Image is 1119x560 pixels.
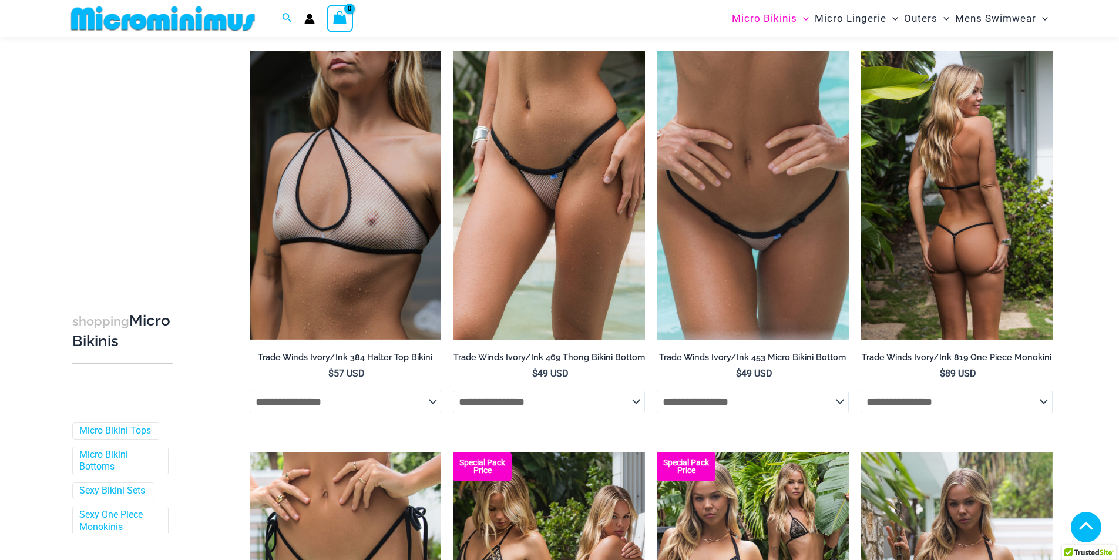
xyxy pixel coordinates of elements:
span: Menu Toggle [797,4,809,33]
a: Micro BikinisMenu ToggleMenu Toggle [729,4,812,33]
a: Micro Bikini Bottoms [79,449,159,474]
a: OutersMenu ToggleMenu Toggle [901,4,952,33]
img: Trade Winds IvoryInk 819 One Piece 03 [861,51,1053,339]
b: Special Pack Price [453,459,512,474]
span: Micro Lingerie [815,4,886,33]
bdi: 49 USD [736,368,772,379]
a: Trade Winds Ivory/Ink 469 Thong Bikini Bottom [453,352,645,367]
span: Menu Toggle [1036,4,1048,33]
a: Search icon link [282,11,293,26]
h3: Micro Bikinis [72,311,173,351]
h2: Trade Winds Ivory/Ink 819 One Piece Monokini [861,352,1053,363]
a: Trade Winds IvoryInk 453 Micro 02Trade Winds IvoryInk 384 Top 453 Micro 06Trade Winds IvoryInk 38... [657,51,849,339]
a: Trade Winds Ivory/Ink 819 One Piece Monokini [861,352,1053,367]
a: Sexy Bikini Sets [79,485,145,498]
span: $ [532,368,537,379]
img: Trade Winds IvoryInk 384 Top 01 [250,51,442,339]
a: Trade Winds Ivory/Ink 453 Micro Bikini Bottom [657,352,849,367]
bdi: 49 USD [532,368,569,379]
h2: Trade Winds Ivory/Ink 469 Thong Bikini Bottom [453,352,645,363]
span: $ [328,368,334,379]
span: $ [736,368,741,379]
img: Trade Winds IvoryInk 469 Thong 01 [453,51,645,339]
span: $ [940,368,945,379]
a: Trade Winds Ivory/Ink 384 Halter Top Bikini [250,352,442,367]
bdi: 57 USD [328,368,365,379]
a: Mens SwimwearMenu ToggleMenu Toggle [952,4,1051,33]
iframe: TrustedSite Certified [72,39,178,274]
a: Micro LingerieMenu ToggleMenu Toggle [812,4,901,33]
span: Micro Bikinis [732,4,797,33]
a: Sexy One Piece Monokinis [79,509,159,534]
a: Trade Winds IvoryInk 819 One Piece 06Trade Winds IvoryInk 819 One Piece 03Trade Winds IvoryInk 81... [861,51,1053,339]
nav: Site Navigation [727,2,1053,35]
span: Menu Toggle [937,4,949,33]
b: Special Pack Price [657,459,715,474]
a: Trade Winds IvoryInk 469 Thong 01Trade Winds IvoryInk 317 Top 469 Thong 06Trade Winds IvoryInk 31... [453,51,645,339]
span: shopping [72,314,129,328]
span: Mens Swimwear [955,4,1036,33]
a: Account icon link [304,14,315,24]
a: Micro Bikini Tops [79,425,151,437]
span: Menu Toggle [886,4,898,33]
img: Trade Winds IvoryInk 453 Micro 02 [657,51,849,339]
bdi: 89 USD [940,368,976,379]
span: Outers [904,4,937,33]
h2: Trade Winds Ivory/Ink 453 Micro Bikini Bottom [657,352,849,363]
h2: Trade Winds Ivory/Ink 384 Halter Top Bikini [250,352,442,363]
img: MM SHOP LOGO FLAT [66,5,260,32]
a: View Shopping Cart, empty [327,5,354,32]
a: Trade Winds IvoryInk 384 Top 01Trade Winds IvoryInk 384 Top 469 Thong 03Trade Winds IvoryInk 384 ... [250,51,442,339]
